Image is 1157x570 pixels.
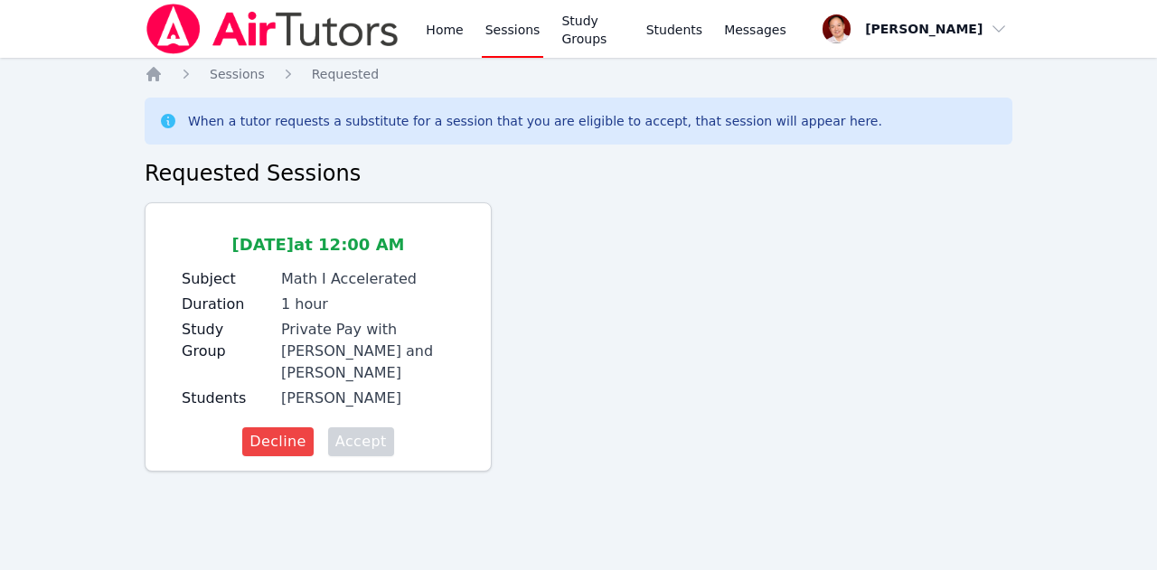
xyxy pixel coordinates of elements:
[328,427,394,456] button: Accept
[232,235,405,254] span: [DATE] at 12:00 AM
[145,159,1012,188] h2: Requested Sessions
[182,319,270,362] label: Study Group
[281,388,455,409] div: [PERSON_NAME]
[188,112,882,130] div: When a tutor requests a substitute for a session that you are eligible to accept, that session wi...
[312,65,379,83] a: Requested
[249,431,306,453] span: Decline
[182,268,270,290] label: Subject
[312,67,379,81] span: Requested
[145,65,1012,83] nav: Breadcrumb
[182,388,270,409] label: Students
[281,268,455,290] div: Math I Accelerated
[281,319,455,384] div: Private Pay with [PERSON_NAME] and [PERSON_NAME]
[145,4,400,54] img: Air Tutors
[724,21,786,39] span: Messages
[242,427,314,456] button: Decline
[281,294,455,315] div: 1 hour
[335,431,387,453] span: Accept
[210,67,265,81] span: Sessions
[210,65,265,83] a: Sessions
[182,294,270,315] label: Duration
